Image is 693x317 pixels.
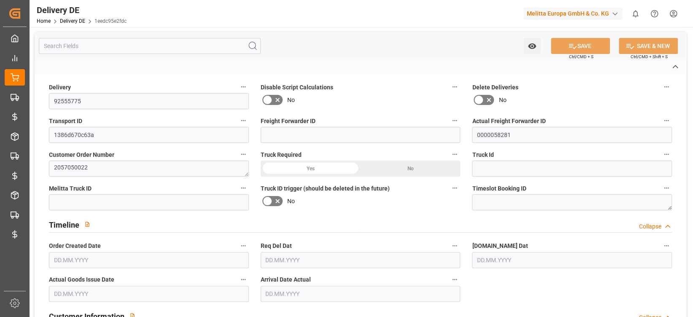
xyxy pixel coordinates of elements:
[523,38,541,54] button: open menu
[49,117,82,126] span: Transport ID
[49,219,79,231] h2: Timeline
[449,81,460,92] button: Disable Script Calculations
[261,117,315,126] span: Freight Forwarder ID
[631,54,668,60] span: Ctrl/CMD + Shift + S
[661,115,672,126] button: Actual Freight Forwarder ID
[238,240,249,251] button: Order Created Date
[261,161,361,177] div: Yes
[449,274,460,285] button: Arrival Date Actual
[261,184,390,193] span: Truck ID trigger (should be deleted in the future)
[551,38,610,54] button: SAVE
[238,274,249,285] button: Actual Goods Issue Date
[261,275,311,284] span: Arrival Date Actual
[472,150,493,159] span: Truck Id
[499,96,506,105] span: No
[523,8,623,20] div: Melitta Europa GmbH & Co. KG
[449,240,460,251] button: Req Del Dat
[261,242,292,250] span: Req Del Dat
[619,38,678,54] button: SAVE & NEW
[238,183,249,193] button: Melitta Truck ID
[472,83,518,92] span: Delete Deliveries
[49,184,92,193] span: Melitta Truck ID
[49,242,101,250] span: Order Created Date
[449,183,460,193] button: Truck ID trigger (should be deleted in the future)
[472,242,528,250] span: [DOMAIN_NAME] Dat
[261,83,333,92] span: Disable Script Calculations
[238,81,249,92] button: Delivery
[49,286,249,302] input: DD.MM.YYYY
[449,115,460,126] button: Freight Forwarder ID
[661,81,672,92] button: Delete Deliveries
[472,184,526,193] span: Timeslot Booking ID
[661,183,672,193] button: Timeslot Booking ID
[39,38,261,54] input: Search Fields
[287,197,295,206] span: No
[37,18,51,24] a: Home
[472,252,672,268] input: DD.MM.YYYY
[569,54,593,60] span: Ctrl/CMD + S
[661,149,672,160] button: Truck Id
[238,149,249,160] button: Customer Order Number
[523,5,626,21] button: Melitta Europa GmbH & Co. KG
[261,286,461,302] input: DD.MM.YYYY
[449,149,460,160] button: Truck Required
[49,150,114,159] span: Customer Order Number
[472,117,545,126] span: Actual Freight Forwarder ID
[49,83,71,92] span: Delivery
[238,115,249,126] button: Transport ID
[626,4,645,23] button: show 0 new notifications
[360,161,460,177] div: No
[37,4,127,16] div: Delivery DE
[287,96,295,105] span: No
[261,150,302,159] span: Truck Required
[261,252,461,268] input: DD.MM.YYYY
[49,252,249,268] input: DD.MM.YYYY
[79,216,95,232] button: View description
[60,18,85,24] a: Delivery DE
[645,4,664,23] button: Help Center
[661,240,672,251] button: [DOMAIN_NAME] Dat
[639,222,661,231] div: Collapse
[49,275,114,284] span: Actual Goods Issue Date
